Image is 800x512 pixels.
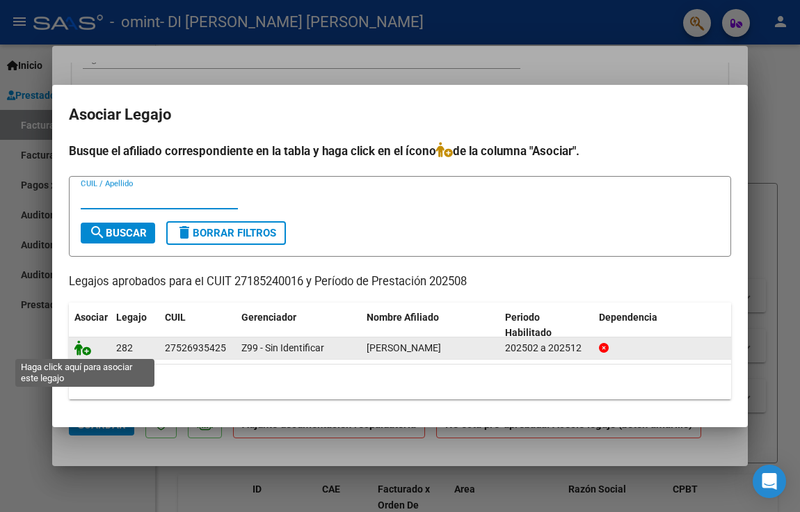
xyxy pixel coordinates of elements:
datatable-header-cell: Dependencia [593,303,732,349]
span: Buscar [89,227,147,239]
span: Legajo [116,312,147,323]
span: Asociar [74,312,108,323]
h4: Busque el afiliado correspondiente en la tabla y haga click en el ícono de la columna "Asociar". [69,142,731,160]
datatable-header-cell: Asociar [69,303,111,349]
datatable-header-cell: Nombre Afiliado [361,303,499,349]
span: Gerenciador [241,312,296,323]
span: PILLA LETICIA [367,342,441,353]
datatable-header-cell: Periodo Habilitado [499,303,593,349]
datatable-header-cell: Gerenciador [236,303,361,349]
span: Z99 - Sin Identificar [241,342,324,353]
span: Borrar Filtros [176,227,276,239]
div: Open Intercom Messenger [753,465,786,498]
span: Nombre Afiliado [367,312,439,323]
span: 282 [116,342,133,353]
span: Dependencia [599,312,657,323]
span: Periodo Habilitado [505,312,552,339]
button: Buscar [81,223,155,243]
div: 27526935425 [165,340,226,356]
div: 202502 a 202512 [505,340,588,356]
p: Legajos aprobados para el CUIT 27185240016 y Período de Prestación 202508 [69,273,731,291]
mat-icon: delete [176,224,193,241]
datatable-header-cell: CUIL [159,303,236,349]
div: 1 registros [69,365,731,399]
h2: Asociar Legajo [69,102,731,128]
datatable-header-cell: Legajo [111,303,159,349]
mat-icon: search [89,224,106,241]
button: Borrar Filtros [166,221,286,245]
span: CUIL [165,312,186,323]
